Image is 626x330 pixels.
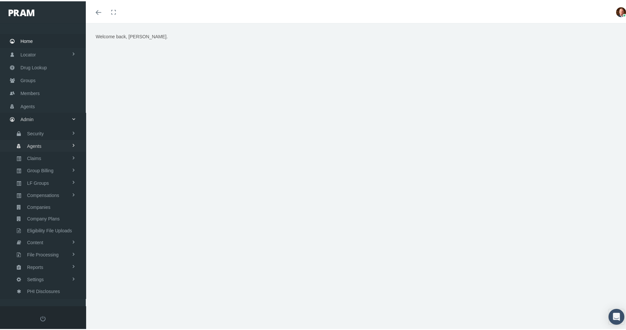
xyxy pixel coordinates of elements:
[9,8,34,15] img: PRAM_20_x_78.png
[27,260,43,272] span: Reports
[20,34,33,46] span: Home
[96,33,168,38] span: Welcome back, [PERSON_NAME].
[20,60,47,73] span: Drug Lookup
[27,284,60,296] span: PHI Disclosures
[27,236,43,247] span: Content
[27,188,59,200] span: Compensations
[609,308,624,323] div: Open Intercom Messenger
[27,164,53,175] span: Group Billing
[20,99,35,112] span: Agents
[27,176,49,187] span: LF Groups
[27,212,60,223] span: Company Plans
[20,86,40,98] span: Members
[27,151,41,163] span: Claims
[27,127,44,138] span: Security
[20,47,36,60] span: Locator
[27,200,50,212] span: Companies
[27,273,44,284] span: Settings
[20,73,36,85] span: Groups
[20,112,34,124] span: Admin
[27,248,59,259] span: File Processing
[27,139,42,150] span: Agents
[616,6,626,16] img: S_Profile_Picture_684.jpg
[27,224,72,235] span: Eligibility File Uploads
